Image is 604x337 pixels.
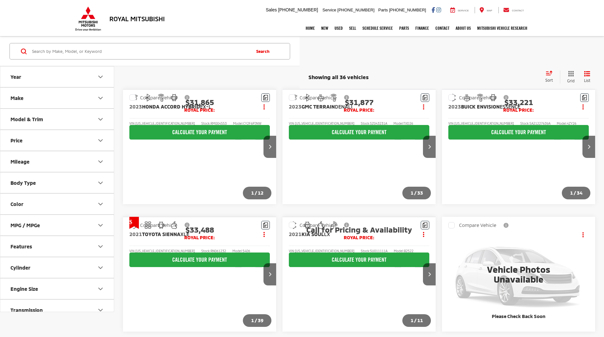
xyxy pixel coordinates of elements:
[341,218,352,232] button: View Disclaimer
[259,229,270,240] button: Actions
[10,307,43,313] div: Transmission
[258,190,263,196] span: 12
[10,180,36,186] div: Body Type
[0,130,114,151] button: PricePrice
[413,191,417,195] span: /
[417,317,423,323] span: 11
[0,172,114,193] button: Body TypeBody Type
[322,8,336,12] span: Service
[560,71,579,84] button: Grid View
[545,78,553,82] span: Sort
[97,264,104,271] div: Cylinder
[474,20,530,36] a: Mitsubishi Vehicle Research
[0,194,114,214] button: ColorColor
[396,20,412,36] a: Parts: Opens in a new tab
[0,215,114,235] button: MPG / MPGeMPG / MPGe
[423,136,436,158] button: Next image
[263,136,276,158] button: Next image
[97,222,104,229] div: MPG / MPGe
[423,232,424,237] span: dropdown dots
[97,306,104,314] div: Transmission
[452,20,474,36] a: About Us
[501,219,512,232] button: View Disclaimer
[577,190,582,196] span: 34
[254,191,258,195] span: /
[129,217,139,229] span: Get Price Drop Alert
[423,263,436,285] button: Next image
[578,229,589,240] button: Actions
[97,73,104,81] div: Year
[458,9,469,12] span: Service
[0,300,114,320] button: TransmissionTransmission
[487,9,492,12] span: Map
[254,318,258,323] span: /
[418,229,429,240] button: Actions
[413,318,417,323] span: /
[567,78,575,84] span: Grid
[74,6,102,31] img: Mitsubishi
[475,7,497,13] a: Map
[0,66,114,87] button: YearYear
[97,243,104,250] div: Features
[308,74,369,80] span: Showing all 36 vehicles
[10,265,30,271] div: Cylinder
[10,116,43,122] div: Model & Trim
[578,101,589,112] button: Actions
[109,15,165,22] h3: Royal Mitsubishi
[97,285,104,293] div: Engine Size
[266,7,277,12] span: Sales
[10,286,38,292] div: Engine Size
[501,91,512,104] button: View Disclaimer
[417,190,423,196] span: 33
[442,217,595,332] img: Vehicle Photos Unavailable Please Check Back Soon
[263,232,265,237] span: dropdown dots
[579,71,595,84] button: List View
[0,278,114,299] button: Engine SizeEngine Size
[582,136,595,158] button: Next image
[573,191,577,195] span: /
[182,218,193,232] button: View Disclaimer
[10,159,29,165] div: Mileage
[182,91,193,104] button: View Disclaimer
[10,95,23,101] div: Make
[448,222,496,228] label: Compare Vehicle
[0,88,114,108] button: MakeMake
[448,94,496,101] label: Compare Vehicle
[97,179,104,187] div: Body Type
[31,44,250,59] input: Search by Make, Model, or Keyword
[10,243,32,249] div: Features
[259,101,270,112] button: Actions
[582,104,584,109] span: dropdown dots
[341,91,352,104] button: View Disclaimer
[0,236,114,257] button: FeaturesFeatures
[278,7,318,12] span: [PHONE_NUMBER]
[418,101,429,112] button: Actions
[250,43,279,59] button: Search
[318,20,331,36] a: New
[498,7,529,13] a: Contact
[432,7,435,12] a: Facebook: Click to visit our Facebook page
[97,200,104,208] div: Color
[423,104,424,109] span: dropdown dots
[10,222,40,228] div: MPG / MPGe
[582,232,584,237] span: dropdown dots
[584,78,590,83] span: List
[436,7,441,12] a: Instagram: Click to visit our Instagram page
[337,8,374,12] span: [PHONE_NUMBER]
[411,317,413,323] span: 1
[10,137,23,143] div: Price
[442,217,595,332] a: VIEW_DETAILS
[331,20,346,36] a: Used
[412,20,432,36] a: Finance
[129,222,177,228] label: Compare Vehicle
[346,20,359,36] a: Sell
[378,8,388,12] span: Parts
[263,104,265,109] span: dropdown dots
[129,94,177,101] label: Compare Vehicle
[445,7,474,13] a: Service
[263,263,276,285] button: Next image
[97,158,104,165] div: Mileage
[389,8,426,12] span: [PHONE_NUMBER]
[258,317,263,323] span: 39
